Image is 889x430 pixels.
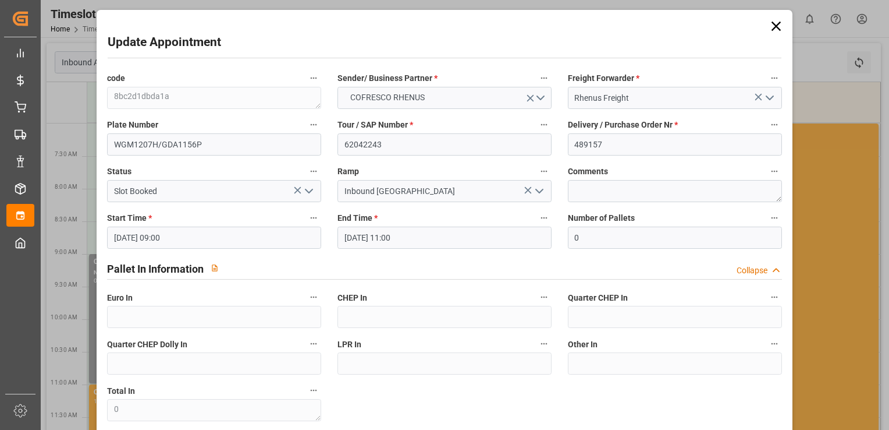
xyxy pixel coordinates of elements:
input: DD-MM-YYYY HH:MM [337,227,552,249]
span: Delivery / Purchase Order Nr [568,119,678,131]
input: DD-MM-YYYY HH:MM [107,227,321,249]
button: Start Time * [306,210,321,225]
button: Ramp [536,164,552,179]
textarea: 0 [107,399,321,421]
span: LPR In [337,339,361,351]
button: Comments [767,164,782,179]
button: Total In [306,383,321,398]
button: open menu [337,87,552,109]
span: Total In [107,385,135,397]
textarea: 8bc2d1dbda1a [107,87,321,109]
span: Sender/ Business Partner [337,72,438,84]
span: Euro In [107,292,133,304]
input: Type to search/select [337,180,552,202]
button: End Time * [536,210,552,225]
button: Other In [767,336,782,351]
button: Quarter CHEP Dolly In [306,336,321,351]
span: Other In [568,339,598,351]
button: Plate Number [306,117,321,132]
button: Freight Forwarder * [767,71,782,86]
button: open menu [760,89,777,107]
span: Tour / SAP Number [337,119,413,131]
span: Start Time [107,212,152,224]
button: LPR In [536,336,552,351]
div: Collapse [737,265,767,277]
button: Number of Pallets [767,210,782,225]
button: Quarter CHEP In [767,290,782,305]
button: Sender/ Business Partner * [536,71,552,86]
button: Delivery / Purchase Order Nr * [767,117,782,132]
span: CHEP In [337,292,367,304]
button: View description [204,257,226,279]
span: End Time [337,212,378,224]
button: Euro In [306,290,321,305]
button: open menu [529,182,547,200]
span: Freight Forwarder [568,72,639,84]
button: CHEP In [536,290,552,305]
span: Comments [568,165,608,178]
span: Quarter CHEP In [568,292,628,304]
span: Ramp [337,165,359,178]
span: COFRESCO RHENUS [344,91,431,104]
span: Status [107,165,131,178]
button: code [306,71,321,86]
input: Type to search/select [107,180,321,202]
button: open menu [300,182,317,200]
button: Tour / SAP Number * [536,117,552,132]
span: Plate Number [107,119,158,131]
h2: Update Appointment [108,33,221,52]
span: Number of Pallets [568,212,635,224]
span: Quarter CHEP Dolly In [107,339,187,351]
button: Status [306,164,321,179]
input: Select Freight Forwarder [568,87,782,109]
span: code [107,72,125,84]
h2: Pallet In Information [107,261,204,277]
